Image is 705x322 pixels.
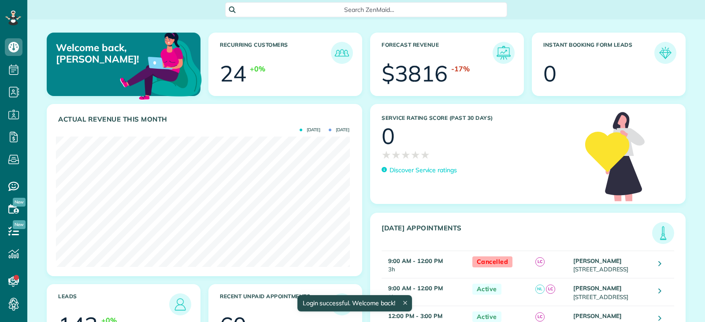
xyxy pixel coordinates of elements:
[657,44,674,62] img: icon_form_leads-04211a6a04a5b2264e4ee56bc0799ec3eb69b7e499cbb523a139df1d13a81ae0.png
[250,64,265,74] div: +0%
[535,312,545,322] span: LC
[382,42,493,64] h3: Forecast Revenue
[388,257,443,264] strong: 9:00 AM - 12:00 PM
[472,284,501,295] span: Active
[329,128,349,132] span: [DATE]
[472,256,513,267] span: Cancelled
[543,63,557,85] div: 0
[58,115,353,123] h3: Actual Revenue this month
[571,278,652,306] td: [STREET_ADDRESS]
[654,224,672,242] img: icon_todays_appointments-901f7ab196bb0bea1936b74009e4eb5ffbc2d2711fa7634e0d609ed5ef32b18b.png
[382,147,391,163] span: ★
[382,224,652,244] h3: [DATE] Appointments
[388,312,442,319] strong: 12:00 PM - 3:00 PM
[571,251,652,278] td: [STREET_ADDRESS]
[535,285,545,294] span: NL
[382,115,576,121] h3: Service Rating score (past 30 days)
[13,198,26,207] span: New
[411,147,420,163] span: ★
[573,312,622,319] strong: [PERSON_NAME]
[300,128,320,132] span: [DATE]
[391,147,401,163] span: ★
[220,63,246,85] div: 24
[297,295,412,311] div: Login successful. Welcome back!
[543,42,654,64] h3: Instant Booking Form Leads
[573,257,622,264] strong: [PERSON_NAME]
[546,285,555,294] span: LC
[401,147,411,163] span: ★
[382,125,395,147] div: 0
[56,42,151,65] p: Welcome back, [PERSON_NAME]!
[220,293,331,315] h3: Recent unpaid appointments
[382,166,457,175] a: Discover Service ratings
[390,166,457,175] p: Discover Service ratings
[451,64,470,74] div: -17%
[382,278,468,306] td: 3h
[388,285,443,292] strong: 9:00 AM - 12:00 PM
[118,22,204,108] img: dashboard_welcome-42a62b7d889689a78055ac9021e634bf52bae3f8056760290aed330b23ab8690.png
[420,147,430,163] span: ★
[382,251,468,278] td: 3h
[333,44,351,62] img: icon_recurring_customers-cf858462ba22bcd05b5a5880d41d6543d210077de5bb9ebc9590e49fd87d84ed.png
[495,44,512,62] img: icon_forecast_revenue-8c13a41c7ed35a8dcfafea3cbb826a0462acb37728057bba2d056411b612bbbe.png
[573,285,622,292] strong: [PERSON_NAME]
[220,42,331,64] h3: Recurring Customers
[535,257,545,266] span: LC
[382,63,448,85] div: $3816
[171,296,189,313] img: icon_leads-1bed01f49abd5b7fead27621c3d59655bb73ed531f8eeb49469d10e621d6b896.png
[58,293,169,315] h3: Leads
[13,220,26,229] span: New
